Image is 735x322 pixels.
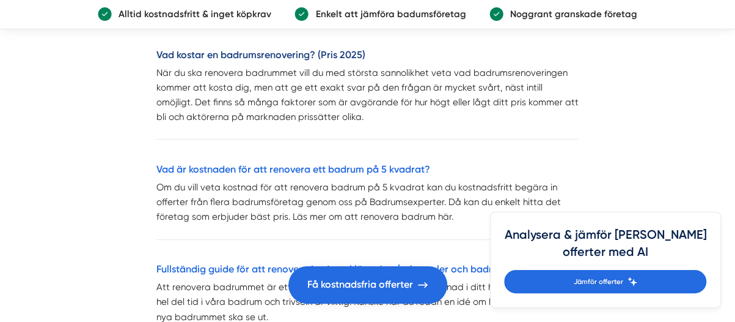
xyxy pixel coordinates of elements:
[504,270,706,293] a: Jämför offerter
[288,266,447,304] a: Få kostnadsfria offerter
[503,7,637,21] p: Noggrant granskade företag
[309,7,466,21] p: Enkelt att jämföra badumsföretag
[156,263,548,275] a: Fullständig guide för att renovera badrum i lägenhet (pris, regler och badrumsföretag)
[156,66,579,125] div: När du ska renovera badrummet vill du med största sannolikhet veta vad badrumsrenoveringen kommer...
[307,277,413,293] span: Få kostnadsfria offerter
[156,163,430,175] a: Vad är kostnaden för att renovera ett badrum på 5 kvadrat?
[156,49,365,61] a: Vad kostar en badrumsrenovering? (Pris 2025)
[573,276,623,287] span: Jämför offerter
[112,7,271,21] p: Alltid kostnadsfritt & inget köpkrav
[156,180,579,224] div: Om du vill veta kostnad för att renovera badrum på 5 kvadrat kan du kostnadsfritt begära in offer...
[504,227,706,270] h4: Analysera & jämför [PERSON_NAME] offerter med AI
